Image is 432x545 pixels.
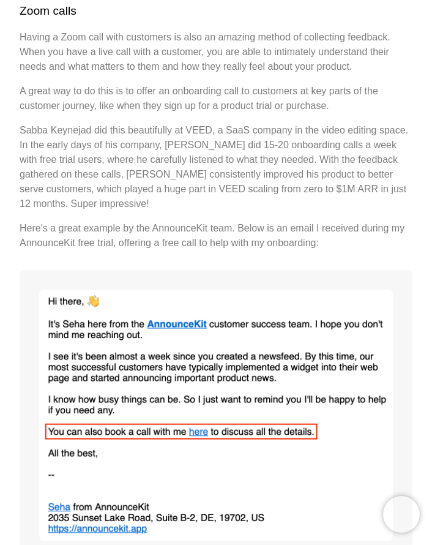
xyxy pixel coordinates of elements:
[20,30,412,74] p: Having a Zoom call with customers is also an amazing method of collecting feedback. When you have...
[39,290,393,541] img: AnnounceKit Zoom Call Invite Example Image
[383,496,420,533] iframe: Chatra live chat
[20,123,412,211] p: Sabba Keynejad did this beautifully at VEED, a SaaS company in the video editing space. In the ea...
[20,84,412,113] p: A great way to do this is to offer an onboarding call to customers at key parts of the customer j...
[20,221,412,250] p: Here's a great example by the AnnounceKit team. Below is an email I received during my AnnounceKi...
[20,2,412,20] h2: Zoom calls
